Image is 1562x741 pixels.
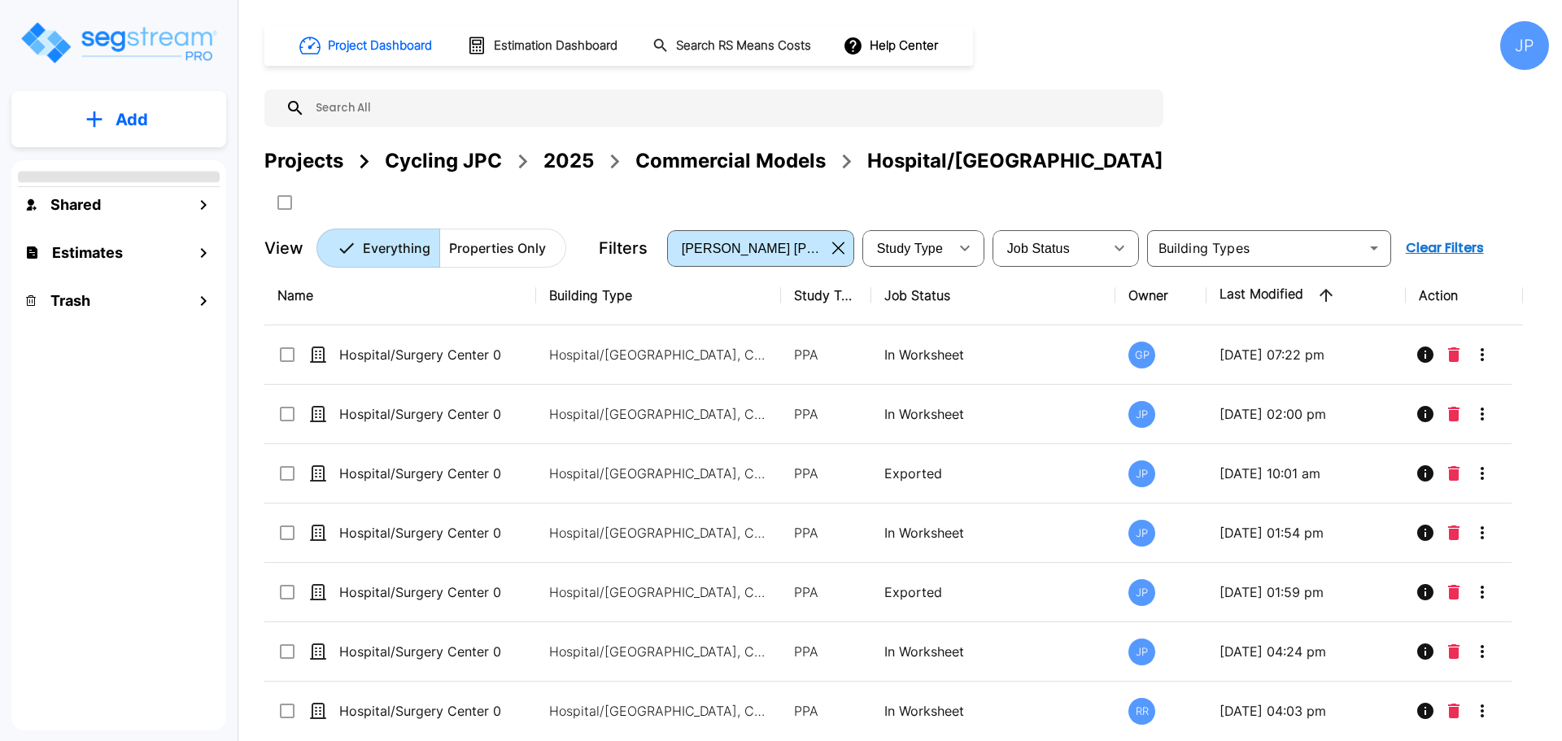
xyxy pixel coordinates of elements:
[1409,398,1442,430] button: Info
[1206,266,1406,325] th: Last Modified
[884,582,1103,602] p: Exported
[328,37,432,55] h1: Project Dashboard
[1219,642,1393,661] p: [DATE] 04:24 pm
[1442,517,1466,549] button: Delete
[1128,460,1155,487] div: JP
[1219,523,1393,543] p: [DATE] 01:54 pm
[19,20,218,66] img: Logo
[867,146,1163,176] div: Hospital/[GEOGRAPHIC_DATA]
[794,523,858,543] p: PPA
[599,236,648,260] p: Filters
[1466,457,1499,490] button: More-Options
[1442,398,1466,430] button: Delete
[1466,338,1499,371] button: More-Options
[794,404,858,424] p: PPA
[1500,21,1549,70] div: JP
[1115,266,1206,325] th: Owner
[1442,695,1466,727] button: Delete
[884,701,1103,721] p: In Worksheet
[781,266,871,325] th: Study Type
[549,701,769,721] p: Hospital/[GEOGRAPHIC_DATA], Commercial Property Site
[460,28,626,63] button: Estimation Dashboard
[646,30,820,62] button: Search RS Means Costs
[1219,582,1393,602] p: [DATE] 01:59 pm
[549,582,769,602] p: Hospital/[GEOGRAPHIC_DATA], Commercial Property Site
[339,701,502,721] p: Hospital/Surgery Center 0507/0825_template
[268,186,301,219] button: SelectAll
[339,582,502,602] p: Hospital/Surgery Center 0507/0825
[1466,517,1499,549] button: More-Options
[1219,404,1393,424] p: [DATE] 02:00 pm
[439,229,566,268] button: Properties Only
[840,30,945,61] button: Help Center
[1128,639,1155,665] div: JP
[1409,635,1442,668] button: Info
[549,523,769,543] p: Hospital/[GEOGRAPHIC_DATA], Commercial Property Site
[1363,237,1385,259] button: Open
[449,238,546,258] p: Properties Only
[549,345,769,364] p: Hospital/[GEOGRAPHIC_DATA], Commercial Property Site
[1007,242,1070,255] span: Job Status
[1128,579,1155,606] div: JP
[11,96,226,143] button: Add
[1466,398,1499,430] button: More-Options
[1409,517,1442,549] button: Info
[794,701,858,721] p: PPA
[871,266,1116,325] th: Job Status
[116,107,148,132] p: Add
[1442,635,1466,668] button: Delete
[339,464,502,483] p: Hospital/Surgery Center 0820/2125
[363,238,430,258] p: Everything
[866,225,949,271] div: Select
[877,242,943,255] span: Study Type
[996,225,1103,271] div: Select
[543,146,594,176] div: 2025
[794,582,858,602] p: PPA
[794,345,858,364] p: PPA
[1442,457,1466,490] button: Delete
[293,28,441,63] button: Project Dashboard
[549,404,769,424] p: Hospital/[GEOGRAPHIC_DATA], Commercial Property Site
[1409,338,1442,371] button: Info
[549,464,769,483] p: Hospital/[GEOGRAPHIC_DATA], Commercial Property Site
[1442,338,1466,371] button: Delete
[316,229,440,268] button: Everything
[1219,701,1393,721] p: [DATE] 04:03 pm
[385,146,502,176] div: Cycling JPC
[1399,232,1490,264] button: Clear Filters
[1409,576,1442,608] button: Info
[264,236,303,260] p: View
[1128,342,1155,368] div: GP
[1466,695,1499,727] button: More-Options
[1466,576,1499,608] button: More-Options
[339,642,502,661] p: Hospital/Surgery Center 0507/0825_template
[305,89,1155,127] input: Search All
[1219,345,1393,364] p: [DATE] 07:22 pm
[1128,401,1155,428] div: JP
[635,146,826,176] div: Commercial Models
[884,523,1103,543] p: In Worksheet
[264,146,343,176] div: Projects
[1128,520,1155,547] div: JP
[1219,464,1393,483] p: [DATE] 10:01 am
[884,464,1103,483] p: Exported
[1406,266,1524,325] th: Action
[494,37,617,55] h1: Estimation Dashboard
[50,194,101,216] h1: Shared
[794,464,858,483] p: PPA
[1128,698,1155,725] div: RR
[264,266,536,325] th: Name
[52,242,123,264] h1: Estimates
[676,37,811,55] h1: Search RS Means Costs
[794,642,858,661] p: PPA
[549,642,769,661] p: Hospital/[GEOGRAPHIC_DATA], Commercial Property Site
[50,290,90,312] h1: Trash
[884,642,1103,661] p: In Worksheet
[1466,635,1499,668] button: More-Options
[1409,457,1442,490] button: Info
[339,345,502,364] p: Hospital/Surgery Center 0820/2125_template_template
[1152,237,1359,259] input: Building Types
[884,345,1103,364] p: In Worksheet
[1442,576,1466,608] button: Delete
[339,404,502,424] p: Hospital/Surgery Center 0820/2125_template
